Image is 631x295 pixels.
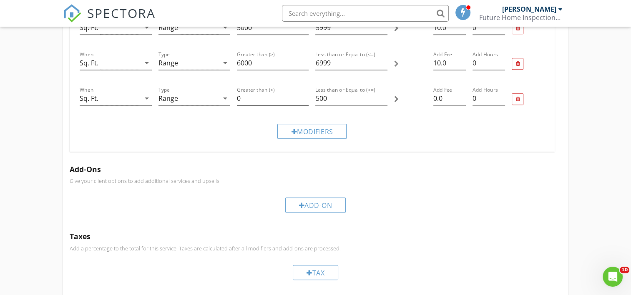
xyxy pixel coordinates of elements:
span: 10 [620,267,629,273]
input: Less than or Equal to (<=) [315,21,387,35]
div: Future Home Inspections Inc [479,13,563,22]
i: arrow_drop_down [220,93,230,103]
p: Give your client options to add additional services and upsells. [70,177,561,184]
input: Add Fee [433,56,466,70]
input: Add Hours [473,21,505,35]
p: Add a percentage to the total for this service. Taxes are calculated after all modifiers and add-... [70,245,561,252]
i: arrow_drop_down [220,22,230,32]
div: Range [158,24,178,31]
input: Greater than (>) [237,21,309,35]
input: Search everything... [282,5,449,22]
input: Add Fee [433,92,466,105]
div: Range [158,59,178,67]
h5: Add-Ons [70,165,561,173]
h5: Taxes [70,232,561,240]
input: Add Fee [433,21,466,35]
input: Add Hours [473,92,505,105]
i: arrow_drop_down [220,58,230,68]
iframe: Intercom live chat [603,267,623,287]
div: Tax [293,265,338,280]
div: [PERSON_NAME] [502,5,556,13]
span: SPECTORA [87,4,156,22]
div: Range [158,95,178,102]
div: Sq. Ft. [80,59,98,67]
div: Modifiers [277,124,347,139]
input: Less than or Equal to (<=) [315,92,387,105]
img: The Best Home Inspection Software - Spectora [63,4,81,22]
i: arrow_drop_down [142,93,152,103]
div: Sq. Ft. [80,24,98,31]
input: Greater than (>) [237,56,309,70]
a: SPECTORA [63,11,156,29]
div: Add-On [285,197,346,212]
input: Add Hours [473,56,505,70]
input: Greater than (>) [237,92,309,105]
i: arrow_drop_down [142,58,152,68]
input: Less than or Equal to (<=) [315,56,387,70]
div: Sq. Ft. [80,95,98,102]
